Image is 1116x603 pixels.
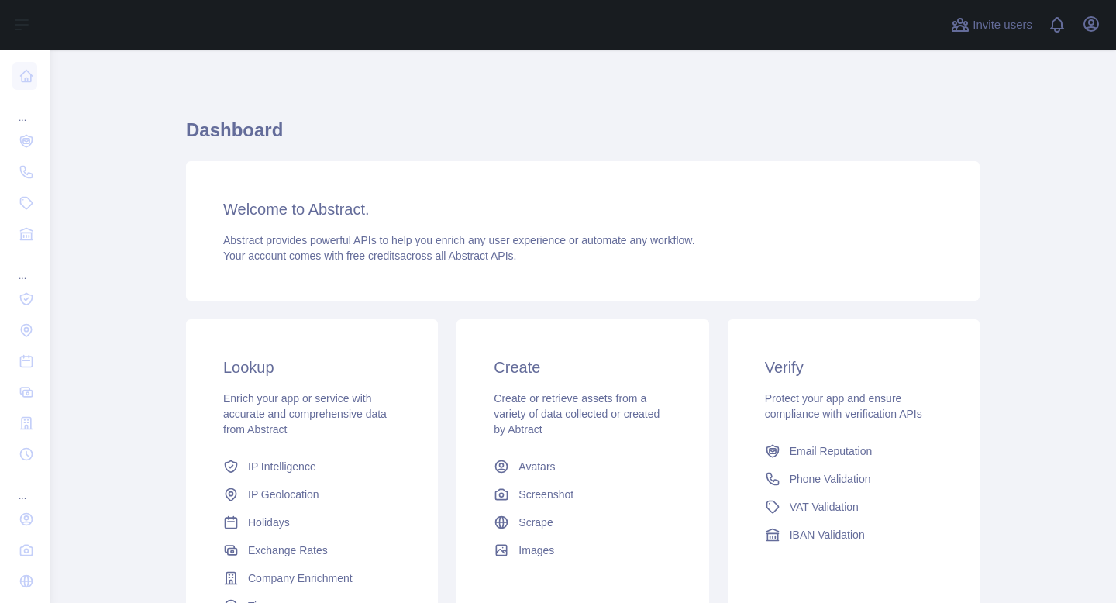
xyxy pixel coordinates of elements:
div: ... [12,93,37,124]
a: Images [487,536,677,564]
button: Invite users [948,12,1035,37]
div: ... [12,471,37,502]
div: ... [12,251,37,282]
a: Email Reputation [759,437,949,465]
a: Scrape [487,508,677,536]
span: IBAN Validation [790,527,865,543]
span: free credits [346,250,400,262]
span: Images [518,543,554,558]
span: Company Enrichment [248,570,353,586]
span: Holidays [248,515,290,530]
span: Invite users [973,16,1032,34]
a: VAT Validation [759,493,949,521]
span: Create or retrieve assets from a variety of data collected or created by Abtract [494,392,660,436]
span: IP Intelligence [248,459,316,474]
span: Avatars [518,459,555,474]
a: Phone Validation [759,465,949,493]
a: Company Enrichment [217,564,407,592]
span: Your account comes with across all Abstract APIs. [223,250,516,262]
span: Phone Validation [790,471,871,487]
h3: Verify [765,357,942,378]
span: Abstract provides powerful APIs to help you enrich any user experience or automate any workflow. [223,234,695,246]
a: IBAN Validation [759,521,949,549]
span: VAT Validation [790,499,859,515]
span: Scrape [518,515,553,530]
span: Protect your app and ensure compliance with verification APIs [765,392,922,420]
h3: Lookup [223,357,401,378]
a: Screenshot [487,481,677,508]
h3: Create [494,357,671,378]
h1: Dashboard [186,118,980,155]
h3: Welcome to Abstract. [223,198,942,220]
span: IP Geolocation [248,487,319,502]
a: Holidays [217,508,407,536]
span: Exchange Rates [248,543,328,558]
span: Email Reputation [790,443,873,459]
a: Avatars [487,453,677,481]
a: Exchange Rates [217,536,407,564]
span: Enrich your app or service with accurate and comprehensive data from Abstract [223,392,387,436]
span: Screenshot [518,487,573,502]
a: IP Geolocation [217,481,407,508]
a: IP Intelligence [217,453,407,481]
